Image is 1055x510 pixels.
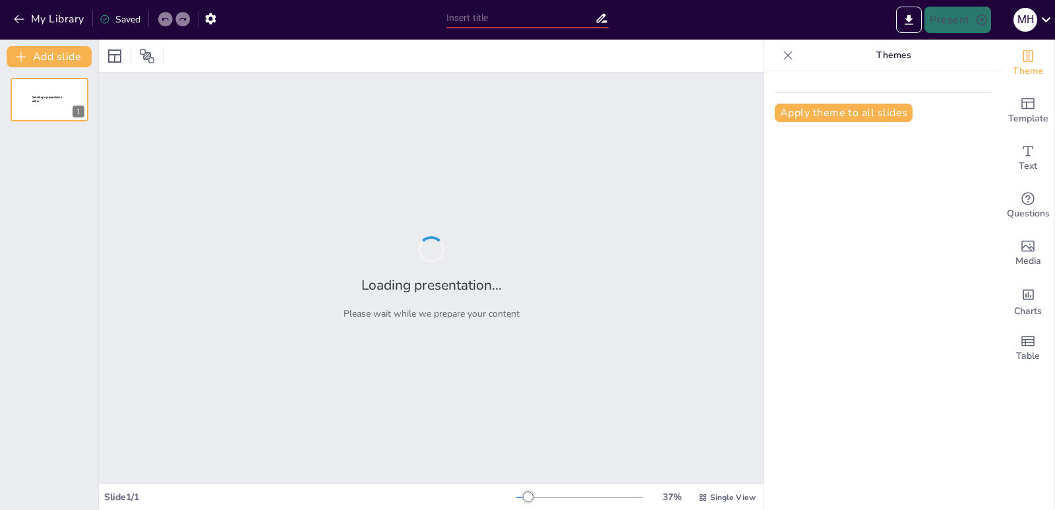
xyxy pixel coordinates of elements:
[1002,182,1054,230] div: Get real-time input from your audience
[446,9,595,28] input: Insert title
[1002,230,1054,277] div: Add images, graphics, shapes or video
[1002,277,1054,325] div: Add charts and graphs
[344,307,520,320] p: Please wait while we prepare your content
[775,104,913,122] button: Apply theme to all slides
[10,9,90,30] button: My Library
[1014,304,1042,319] span: Charts
[1016,349,1040,364] span: Table
[32,96,62,103] span: Sendsteps presentation editor
[361,276,502,294] h2: Loading presentation...
[896,7,922,33] button: Export to PowerPoint
[11,78,88,121] div: 1
[1015,254,1041,269] span: Media
[1002,325,1054,372] div: Add a table
[104,46,125,67] div: Layout
[139,48,155,64] span: Position
[710,492,756,503] span: Single View
[656,491,688,503] div: 37 %
[1007,207,1050,221] span: Questions
[1013,7,1037,33] button: M H
[1013,8,1037,32] div: M H
[1002,135,1054,182] div: Add text boxes
[1002,87,1054,135] div: Add ready made slides
[1013,64,1043,79] span: Theme
[104,491,516,503] div: Slide 1 / 1
[7,46,92,67] button: Add slide
[1008,112,1048,126] span: Template
[1002,40,1054,87] div: Change the overall theme
[100,13,140,26] div: Saved
[799,40,988,71] p: Themes
[73,106,84,117] div: 1
[1019,159,1037,174] span: Text
[924,7,990,33] button: Present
